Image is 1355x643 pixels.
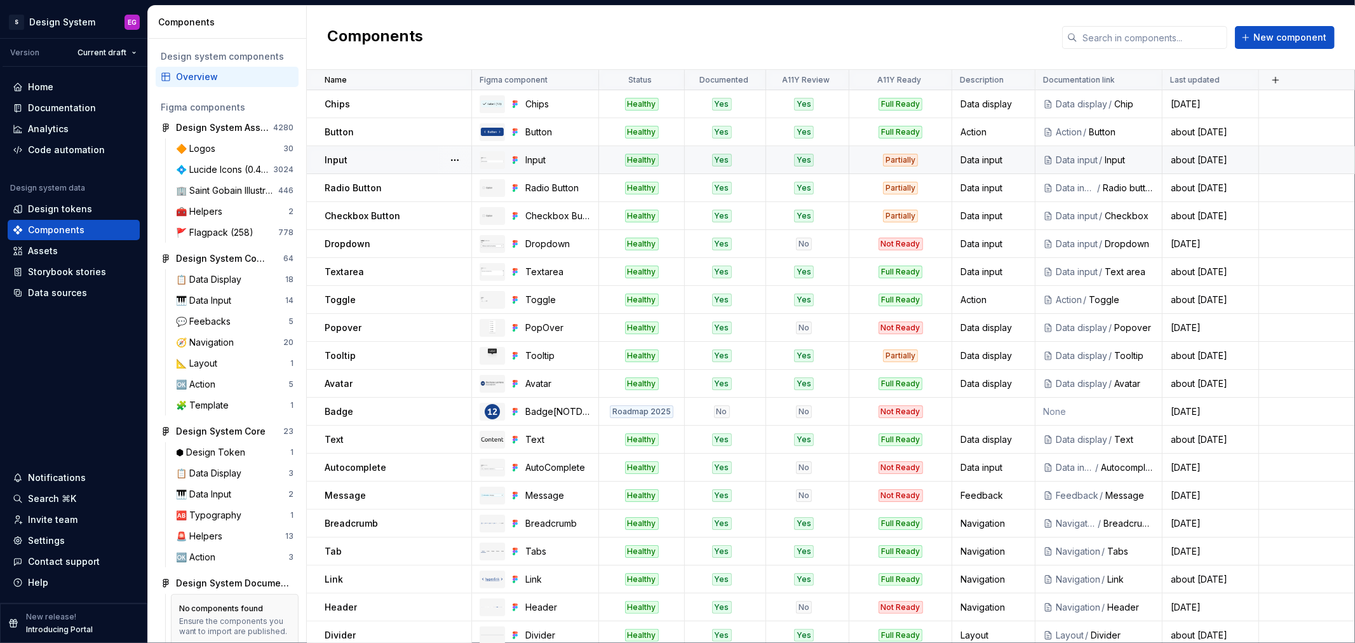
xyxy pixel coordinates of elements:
div: Design tokens [28,203,92,215]
div: 778 [278,227,293,238]
div: Healthy [625,154,659,166]
a: Overview [156,67,299,87]
button: New component [1235,26,1335,49]
div: Yes [712,321,732,334]
div: Radio Button [525,182,591,194]
img: Input [481,157,504,162]
div: 20 [283,337,293,348]
img: Dropdown [481,240,504,248]
div: 1 [290,447,293,457]
div: Yes [712,294,732,306]
div: Documentation [28,102,96,114]
div: Healthy [625,294,659,306]
a: Data sources [8,283,140,303]
h2: Components [327,26,423,49]
div: Components [28,224,84,236]
p: Avatar [325,377,353,390]
div: 💠 Lucide Icons (0.438.0) [176,163,273,176]
img: Checkbox Button [481,213,504,219]
a: 🆗 Action5 [171,374,299,395]
div: No [796,321,812,334]
div: 📐 Layout [176,357,222,370]
button: Notifications [8,468,140,488]
div: 🆗 Action [176,378,220,391]
div: Action [1056,126,1082,139]
div: 30 [283,144,293,154]
div: ⬢ Design Token [176,446,250,459]
div: Partially [883,349,918,362]
div: Yes [712,98,732,111]
div: 🚩 Flagpack (258) [176,226,259,239]
div: Data input [953,266,1034,278]
img: Badge[NOTDEV] [485,404,500,419]
div: 23 [283,426,293,437]
a: 🆗 Action3 [171,547,299,567]
div: Yes [712,433,732,446]
div: Healthy [625,321,659,334]
input: Search in components... [1077,26,1227,49]
div: / [1107,98,1114,111]
div: 🧩 Template [176,399,234,412]
div: 🎹 Data Input [176,294,236,307]
div: Components [158,16,301,29]
a: 🎹 Data Input2 [171,484,299,504]
a: Design System Core23 [156,421,299,442]
div: Yes [712,210,732,222]
td: None [1035,398,1163,426]
div: Help [28,576,48,589]
div: Data input [1056,182,1096,194]
div: about [DATE] [1163,126,1258,139]
div: Healthy [625,433,659,446]
div: / [1107,377,1114,390]
div: about [DATE] [1163,349,1258,362]
div: Yes [794,154,814,166]
div: about [DATE] [1163,377,1258,390]
div: Contact support [28,555,100,568]
div: Button [1089,126,1154,139]
p: Dropdown [325,238,370,250]
a: 📋 Data Display3 [171,463,299,484]
a: 🧰 Helpers2 [171,201,299,222]
p: Checkbox Button [325,210,400,222]
div: 13 [285,531,293,541]
div: [DATE] [1163,321,1258,334]
div: EG [128,17,137,27]
div: Yes [712,377,732,390]
div: Yes [712,182,732,194]
div: Partially [883,210,918,222]
div: / [1096,182,1103,194]
a: 🏢 Saint Gobain Illustrations (0.223.0)446 [171,180,299,201]
div: Yes [712,266,732,278]
div: 2 [288,489,293,499]
p: Autocomplete [325,461,386,474]
div: Design System Assets [176,121,271,134]
div: Data input [953,238,1034,250]
div: Yes [794,98,814,111]
div: Healthy [625,98,659,111]
div: / [1098,154,1105,166]
div: Yes [712,126,732,139]
div: 🆗 Action [176,551,220,564]
div: Notifications [28,471,86,484]
div: Not Ready [879,238,923,250]
div: Partially [883,182,918,194]
div: Settings [28,534,65,547]
div: Badge[NOTDEV] [525,405,591,418]
div: Data input [953,210,1034,222]
div: Data display [953,377,1034,390]
p: Toggle [325,294,356,306]
div: No [714,405,730,418]
img: Message [481,494,504,497]
div: Roadmap 2025 [610,405,673,418]
p: Last updated [1170,75,1220,85]
div: Full Ready [879,266,922,278]
div: Not Ready [879,461,923,474]
div: Radio button [1103,182,1154,194]
p: A11Y Review [783,75,830,85]
div: / [1094,461,1101,474]
div: 📋 Data Display [176,273,246,286]
div: Action [1056,294,1082,306]
div: Search ⌘K [28,492,76,505]
div: Yes [794,210,814,222]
